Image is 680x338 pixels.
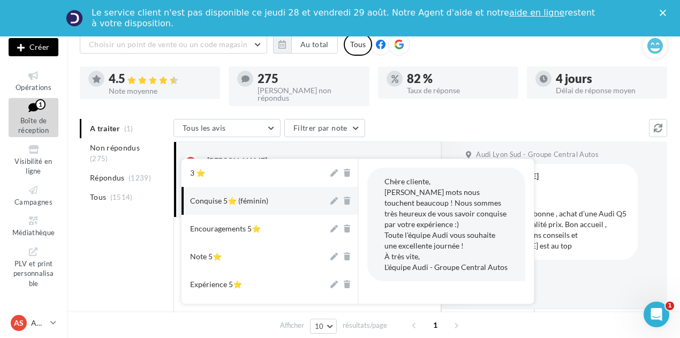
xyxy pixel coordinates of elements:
[384,177,508,272] span: Chère cliente, [PERSON_NAME] mots nous touchent beaucoup ! Nous sommes très heureux de vous savoi...
[666,302,674,310] span: 1
[35,99,46,110] div: 1
[280,320,304,331] span: Afficher
[14,198,52,206] span: Campagnes
[31,318,46,328] p: AUDI St-Fons
[66,10,83,27] img: Profile image for Service-Client
[344,33,372,56] div: Tous
[284,119,365,137] button: Filtrer par note
[273,35,338,54] button: Au total
[110,193,133,201] span: (1514)
[343,320,387,331] span: résultats/page
[109,87,211,95] div: Note moyenne
[9,38,58,56] button: Créer
[291,35,338,54] button: Au total
[556,73,659,85] div: 4 jours
[258,87,360,102] div: [PERSON_NAME] non répondus
[109,73,211,85] div: 4.5
[556,87,659,94] div: Délai de réponse moyen
[315,322,324,331] span: 10
[9,213,58,239] a: Médiathèque
[644,302,669,327] iframe: Intercom live chat
[182,243,328,271] button: Note 5⭐
[9,141,58,178] a: Visibilité en ligne
[14,318,24,328] span: AS
[190,168,205,178] div: 3 ⭐
[80,35,267,54] button: Choisir un point de vente ou un code magasin
[660,10,670,16] div: Fermer
[13,257,54,288] span: PLV et print personnalisable
[190,279,242,290] div: Expérience 5⭐
[407,87,510,94] div: Taux de réponse
[183,123,226,132] span: Tous les avis
[92,7,597,29] div: Le service client n'est pas disponible ce jeudi 28 et vendredi 29 août. Notre Agent d'aide et not...
[9,38,58,56] div: Nouvelle campagne
[16,83,51,92] span: Opérations
[310,319,337,334] button: 10
[18,116,49,135] span: Boîte de réception
[173,119,281,137] button: Tous les avis
[190,196,268,206] div: Conquise 5⭐ (féminin)
[407,73,510,85] div: 82 %
[427,317,444,334] span: 1
[9,313,58,333] a: AS AUDI St-Fons
[509,7,564,18] a: aide en ligne
[207,155,267,166] div: [PERSON_NAME]
[182,215,328,243] button: Encouragements 5⭐
[129,174,151,182] span: (1239)
[9,98,58,137] a: Boîte de réception1
[89,40,247,49] span: Choisir un point de vente ou un code magasin
[190,223,261,234] div: Encouragements 5⭐
[182,271,328,298] button: Expérience 5⭐
[182,187,328,215] button: Conquise 5⭐ (féminin)
[90,142,140,153] span: Non répondus
[258,73,360,85] div: 275
[90,172,125,183] span: Répondus
[90,192,106,202] span: Tous
[476,150,599,160] span: Audi Lyon Sud - Groupe Central Autos
[90,154,108,163] span: (275)
[182,159,328,187] button: 3 ⭐
[9,182,58,208] a: Campagnes
[479,208,629,251] div: Concession très bonne , achat d’une Audi Q5 , bon rapport qualité prix. Bon accueil , disponibili...
[190,251,222,262] div: Note 5⭐
[9,244,58,290] a: PLV et print personnalisable
[9,67,58,94] a: Opérations
[441,309,534,327] button: Modèle de réponse
[412,157,432,167] span: 11:16
[14,157,52,176] span: Visibilité en ligne
[12,228,55,237] span: Médiathèque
